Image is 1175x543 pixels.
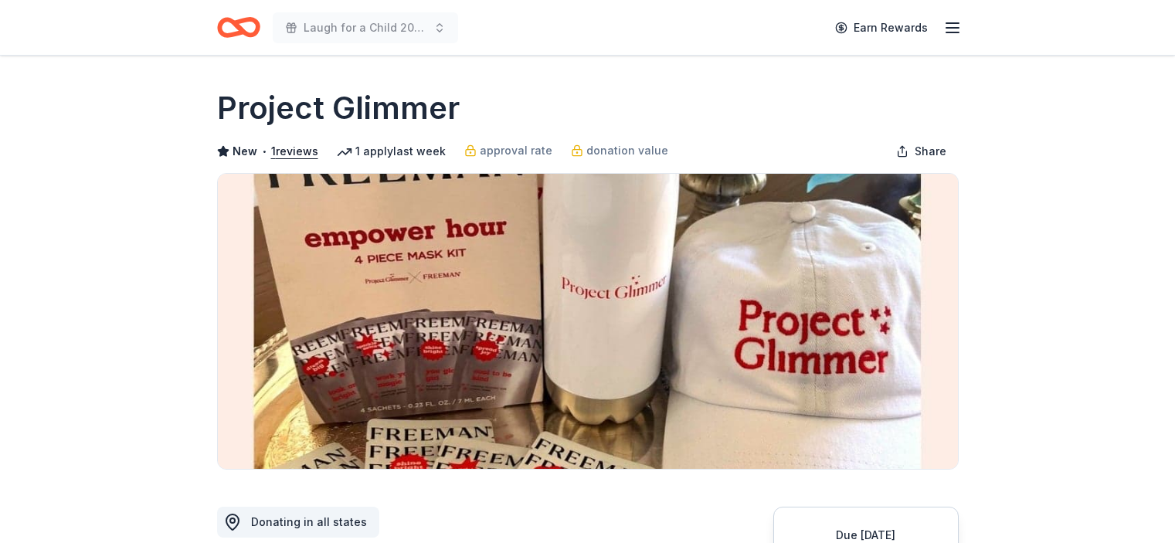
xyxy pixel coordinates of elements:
span: Laugh for a Child 2026 [304,19,427,37]
button: Share [884,136,959,167]
button: Laugh for a Child 2026 [273,12,458,43]
h1: Project Glimmer [217,87,460,130]
a: donation value [571,141,668,160]
span: • [261,145,267,158]
div: 1 apply last week [337,142,446,161]
span: donation value [586,141,668,160]
span: Share [915,142,946,161]
a: Earn Rewards [826,14,937,42]
span: New [233,142,257,161]
span: Donating in all states [251,515,367,528]
a: approval rate [464,141,552,160]
button: 1reviews [271,142,318,161]
a: Home [217,9,260,46]
img: Image for Project Glimmer [218,174,958,469]
span: approval rate [480,141,552,160]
